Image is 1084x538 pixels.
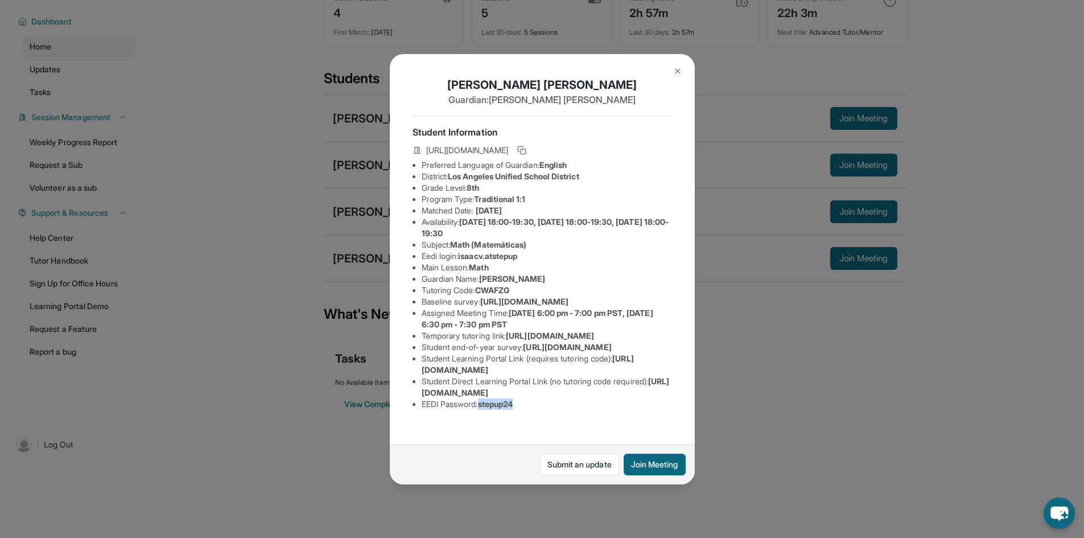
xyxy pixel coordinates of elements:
[479,274,546,284] span: [PERSON_NAME]
[422,262,672,273] li: Main Lesson :
[448,171,579,181] span: Los Angeles Unified School District
[422,307,672,330] li: Assigned Meeting Time :
[422,285,672,296] li: Tutoring Code :
[624,454,686,475] button: Join Meeting
[422,399,672,410] li: EEDI Password :
[413,77,672,93] h1: [PERSON_NAME] [PERSON_NAME]
[673,67,682,76] img: Close Icon
[539,160,567,170] span: English
[469,262,488,272] span: Math
[506,331,594,340] span: [URL][DOMAIN_NAME]
[422,342,672,353] li: Student end-of-year survey :
[422,159,672,171] li: Preferred Language of Guardian:
[413,93,672,106] p: Guardian: [PERSON_NAME] [PERSON_NAME]
[476,206,502,215] span: [DATE]
[1044,498,1075,529] button: chat-button
[413,125,672,139] h4: Student Information
[422,182,672,194] li: Grade Level:
[523,342,611,352] span: [URL][DOMAIN_NAME]
[422,205,672,216] li: Matched Date:
[422,296,672,307] li: Baseline survey :
[422,376,672,399] li: Student Direct Learning Portal Link (no tutoring code required) :
[422,217,669,238] span: [DATE] 18:00-19:30, [DATE] 18:00-19:30, [DATE] 18:00-19:30
[422,353,672,376] li: Student Learning Portal Link (requires tutoring code) :
[422,308,653,329] span: [DATE] 6:00 pm - 7:00 pm PST, [DATE] 6:30 pm - 7:30 pm PST
[422,194,672,205] li: Program Type:
[422,171,672,182] li: District:
[540,454,619,475] a: Submit an update
[426,145,508,156] span: [URL][DOMAIN_NAME]
[422,273,672,285] li: Guardian Name :
[422,250,672,262] li: Eedi login :
[474,194,525,204] span: Traditional 1:1
[467,183,479,192] span: 8th
[515,143,529,157] button: Copy link
[478,399,513,409] span: stepup24
[480,297,568,306] span: [URL][DOMAIN_NAME]
[422,216,672,239] li: Availability:
[458,251,517,261] span: isaacv.atstepup
[422,330,672,342] li: Temporary tutoring link :
[422,239,672,250] li: Subject :
[450,240,526,249] span: Math (Matemáticas)
[475,285,509,295] span: CWAFZG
